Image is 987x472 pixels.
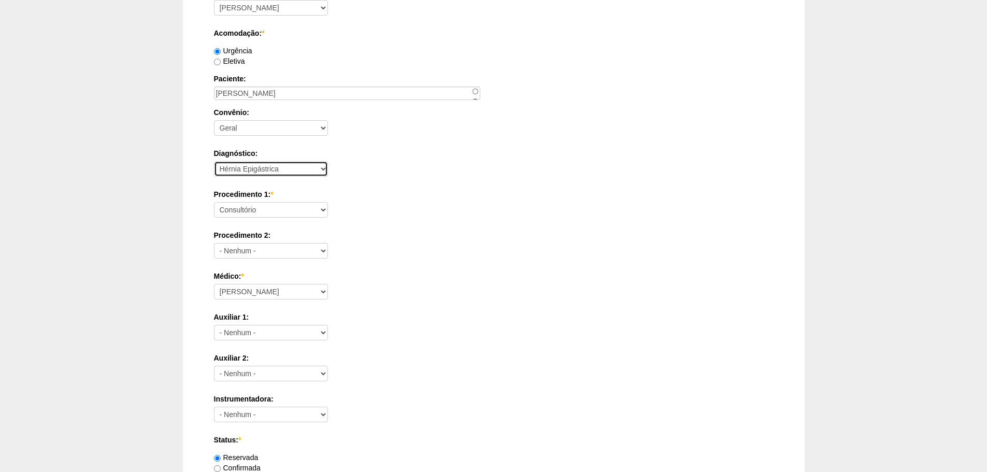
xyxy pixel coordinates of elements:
[214,107,774,118] label: Convênio:
[214,48,221,55] input: Urgência
[262,29,264,37] span: Este campo é obrigatório.
[214,59,221,65] input: Eletiva
[214,28,774,38] label: Acomodação:
[214,47,252,55] label: Urgência
[241,272,244,280] span: Este campo é obrigatório.
[214,353,774,363] label: Auxiliar 2:
[214,74,774,84] label: Paciente:
[214,394,774,404] label: Instrumentadora:
[214,312,774,322] label: Auxiliar 1:
[214,453,259,462] label: Reservada
[214,271,774,281] label: Médico:
[214,189,774,199] label: Procedimento 1:
[214,148,774,159] label: Diagnóstico:
[214,465,221,472] input: Confirmada
[214,57,245,65] label: Eletiva
[238,436,241,444] span: Este campo é obrigatório.
[214,464,261,472] label: Confirmada
[214,230,774,240] label: Procedimento 2:
[214,455,221,462] input: Reservada
[214,435,774,445] label: Status:
[270,190,273,198] span: Este campo é obrigatório.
